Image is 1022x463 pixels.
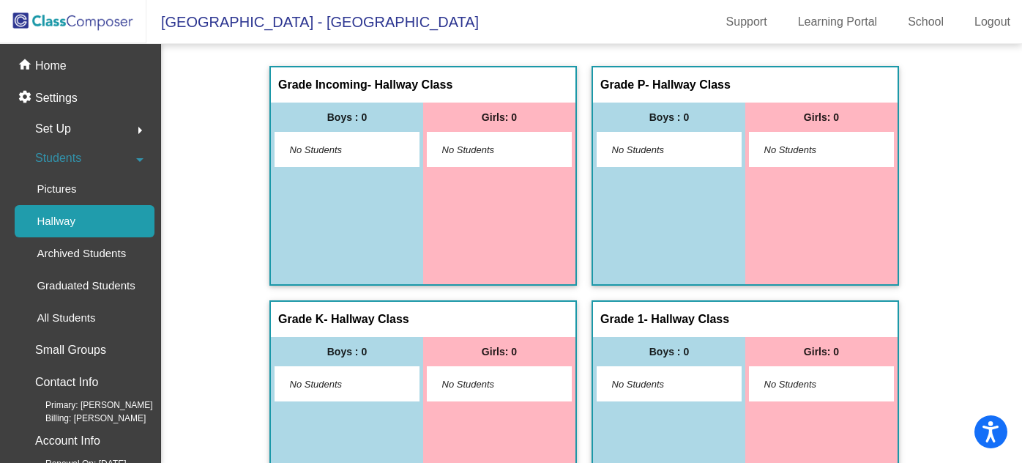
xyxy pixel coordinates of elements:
[37,277,135,295] p: Graduated Students
[764,143,856,158] span: No Students
[368,78,453,92] span: - Hallway Class
[18,89,35,107] mat-icon: settings
[278,312,324,327] span: Grade K
[645,78,731,92] span: - Hallway Class
[35,119,71,139] span: Set Up
[745,337,898,366] div: Girls: 0
[146,10,479,34] span: [GEOGRAPHIC_DATA] - [GEOGRAPHIC_DATA]
[442,143,534,158] span: No Students
[600,312,644,327] span: Grade 1
[290,143,381,158] span: No Students
[271,337,423,366] div: Boys : 0
[22,412,146,425] span: Billing: [PERSON_NAME]
[593,103,745,132] div: Boys : 0
[35,89,78,107] p: Settings
[896,10,955,34] a: School
[612,143,704,158] span: No Students
[764,377,856,392] span: No Students
[442,377,534,392] span: No Students
[600,78,645,92] span: Grade P
[423,103,575,132] div: Girls: 0
[35,431,100,451] p: Account Info
[131,122,149,139] mat-icon: arrow_right
[745,103,898,132] div: Girls: 0
[35,57,67,75] p: Home
[423,337,575,366] div: Girls: 0
[22,399,153,412] span: Primary: [PERSON_NAME]
[715,10,779,34] a: Support
[37,309,95,327] p: All Students
[37,212,75,230] p: Hallway
[35,340,106,360] p: Small Groups
[18,57,35,75] mat-icon: home
[963,10,1022,34] a: Logout
[786,10,889,34] a: Learning Portal
[37,245,126,262] p: Archived Students
[290,377,381,392] span: No Students
[593,337,745,366] div: Boys : 0
[35,148,81,168] span: Students
[324,312,409,327] span: - Hallway Class
[35,372,98,393] p: Contact Info
[37,180,76,198] p: Pictures
[644,312,730,327] span: - Hallway Class
[278,78,368,92] span: Grade Incoming
[271,103,423,132] div: Boys : 0
[612,377,704,392] span: No Students
[131,151,149,168] mat-icon: arrow_drop_down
